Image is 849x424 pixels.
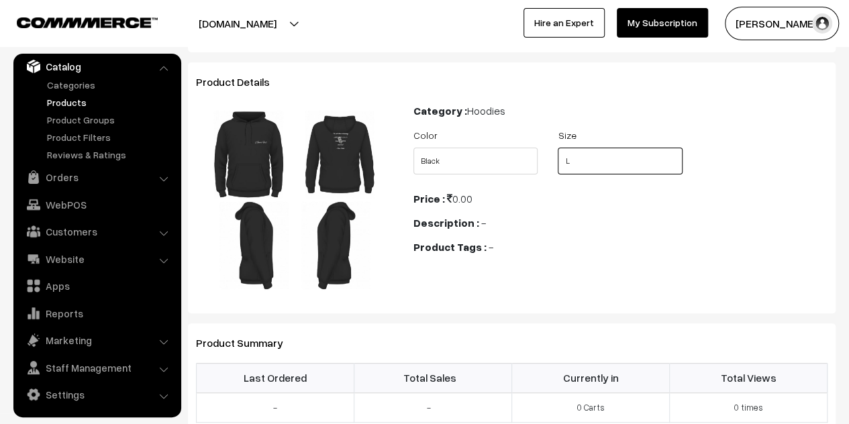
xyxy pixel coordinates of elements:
[413,192,445,205] b: Price :
[523,8,605,38] a: Hire an Expert
[413,104,467,117] b: Category :
[670,363,828,392] th: Total Views
[481,216,486,229] span: -
[512,363,670,392] th: Currently in
[197,363,354,392] th: Last Ordered
[17,54,177,78] a: Catalog
[670,392,828,423] td: 0 times
[17,356,177,380] a: Staff Management
[197,392,354,423] td: -
[17,193,177,217] a: WebPOS
[17,17,158,28] img: COMMMERCE
[812,13,832,34] img: user
[725,7,839,40] button: [PERSON_NAME]
[413,128,438,142] label: Color
[44,148,177,162] a: Reviews & Ratings
[17,219,177,244] a: Customers
[413,191,828,207] div: 0.00
[413,216,479,229] b: Description :
[17,382,177,407] a: Settings
[152,7,323,40] button: [DOMAIN_NAME]
[617,8,708,38] a: My Subscription
[413,240,487,254] b: Product Tags :
[44,130,177,144] a: Product Filters
[17,13,134,30] a: COMMMERCE
[44,113,177,127] a: Product Groups
[44,78,177,92] a: Categories
[354,363,512,392] th: Total Sales
[17,301,177,325] a: Reports
[196,336,299,350] span: Product Summary
[489,240,493,254] span: -
[44,95,177,109] a: Products
[512,392,670,423] td: 0 Carts
[354,392,512,423] td: -
[558,128,576,142] label: Size
[196,75,286,89] span: Product Details
[17,165,177,189] a: Orders
[17,247,177,271] a: Website
[17,274,177,298] a: Apps
[413,103,828,119] div: Hoodies
[17,328,177,352] a: Marketing
[201,108,388,295] img: 1756726578-black-preview.jpg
